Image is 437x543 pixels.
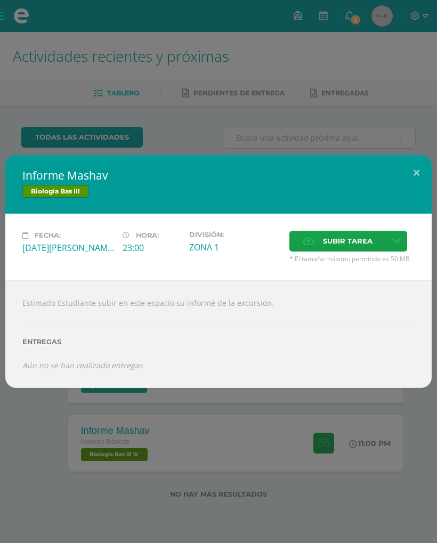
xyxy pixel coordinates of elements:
[136,231,159,239] span: Hora:
[22,360,143,370] i: Aún no se han realizado entregas
[289,254,415,263] span: * El tamaño máximo permitido es 50 MB
[401,155,432,191] button: Close (Esc)
[22,242,114,254] div: [DATE][PERSON_NAME]
[189,241,281,253] div: ZONA 1
[123,242,181,254] div: 23:00
[5,280,432,388] div: Estimado Estudiante subir en este espacio su informé de la excursión.
[323,231,373,251] span: Subir tarea
[35,231,61,239] span: Fecha:
[22,185,88,198] span: Biología Bas III
[22,168,415,183] h2: Informe Mashav
[189,231,281,239] label: División:
[22,338,415,346] label: Entregas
